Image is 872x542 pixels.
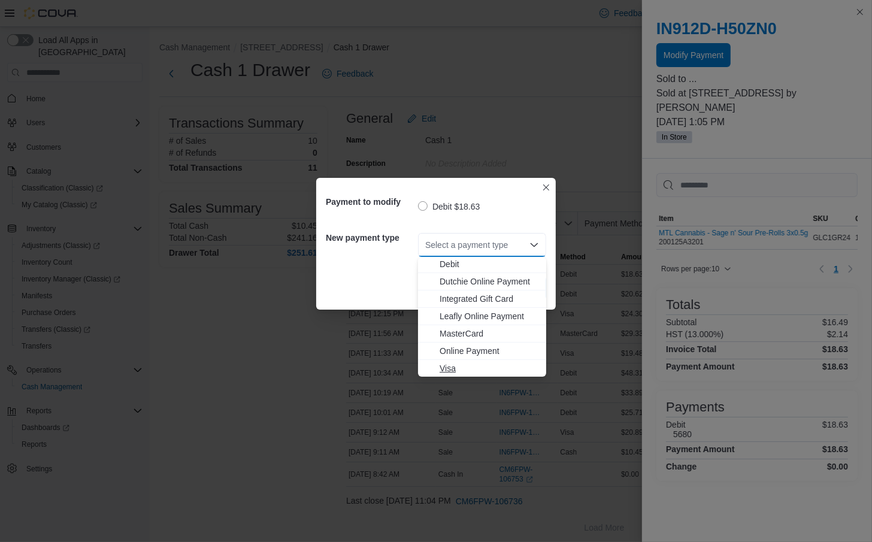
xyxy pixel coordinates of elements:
span: Integrated Gift Card [440,293,539,305]
h5: Payment to modify [326,190,416,214]
button: Dutchie Online Payment [418,273,546,290]
span: MasterCard [440,328,539,340]
div: Choose from the following options [418,238,546,377]
button: Close list of options [529,240,539,250]
span: Leafly Online Payment [440,310,539,322]
span: Online Payment [440,345,539,357]
h5: New payment type [326,226,416,250]
span: Debit [440,258,539,270]
input: Accessible screen reader label [425,238,426,252]
button: Debit [418,256,546,273]
span: Dutchie Online Payment [440,275,539,287]
button: Integrated Gift Card [418,290,546,308]
span: Visa [440,362,539,374]
button: Visa [418,360,546,377]
button: Online Payment [418,343,546,360]
label: Debit $18.63 [418,199,480,214]
button: MasterCard [418,325,546,343]
button: Leafly Online Payment [418,308,546,325]
button: Closes this modal window [539,180,553,195]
